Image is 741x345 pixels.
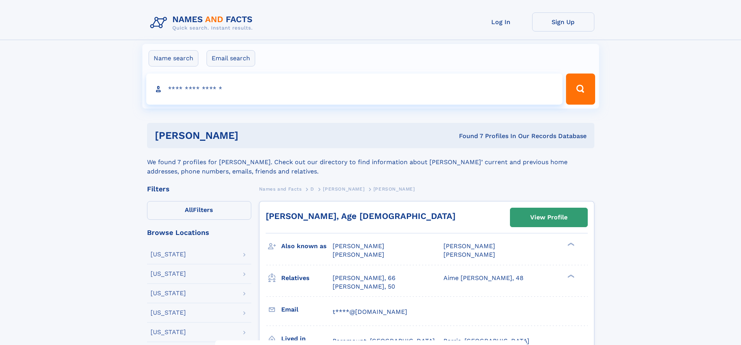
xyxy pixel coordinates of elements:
div: Found 7 Profiles In Our Records Database [349,132,587,140]
a: [PERSON_NAME], 66 [333,274,396,282]
button: Search Button [566,74,595,105]
span: All [185,206,193,214]
span: [PERSON_NAME] [333,251,384,258]
a: [PERSON_NAME] [323,184,364,194]
h1: [PERSON_NAME] [155,131,349,140]
span: D [310,186,314,192]
h3: Relatives [281,271,333,285]
div: ❯ [566,273,575,278]
span: [PERSON_NAME] [443,251,495,258]
span: Paramount, [GEOGRAPHIC_DATA] [333,337,435,345]
div: [US_STATE] [151,271,186,277]
label: Filters [147,201,251,220]
span: [PERSON_NAME] [373,186,415,192]
label: Email search [207,50,255,67]
a: Sign Up [532,12,594,32]
div: Filters [147,186,251,193]
div: [US_STATE] [151,329,186,335]
h3: Also known as [281,240,333,253]
a: [PERSON_NAME], Age [DEMOGRAPHIC_DATA] [266,211,455,221]
div: View Profile [530,208,568,226]
div: [US_STATE] [151,290,186,296]
span: [PERSON_NAME] [443,242,495,250]
span: [PERSON_NAME] [323,186,364,192]
input: search input [146,74,563,105]
h3: Email [281,303,333,316]
div: [US_STATE] [151,310,186,316]
a: Names and Facts [259,184,302,194]
label: Name search [149,50,198,67]
div: ❯ [566,242,575,247]
div: We found 7 profiles for [PERSON_NAME]. Check out our directory to find information about [PERSON_... [147,148,594,176]
a: View Profile [510,208,587,227]
div: [US_STATE] [151,251,186,257]
div: Browse Locations [147,229,251,236]
img: Logo Names and Facts [147,12,259,33]
span: [PERSON_NAME] [333,242,384,250]
span: Perris, [GEOGRAPHIC_DATA] [443,337,529,345]
a: [PERSON_NAME], 50 [333,282,395,291]
a: Aime [PERSON_NAME], 48 [443,274,524,282]
a: Log In [470,12,532,32]
a: D [310,184,314,194]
